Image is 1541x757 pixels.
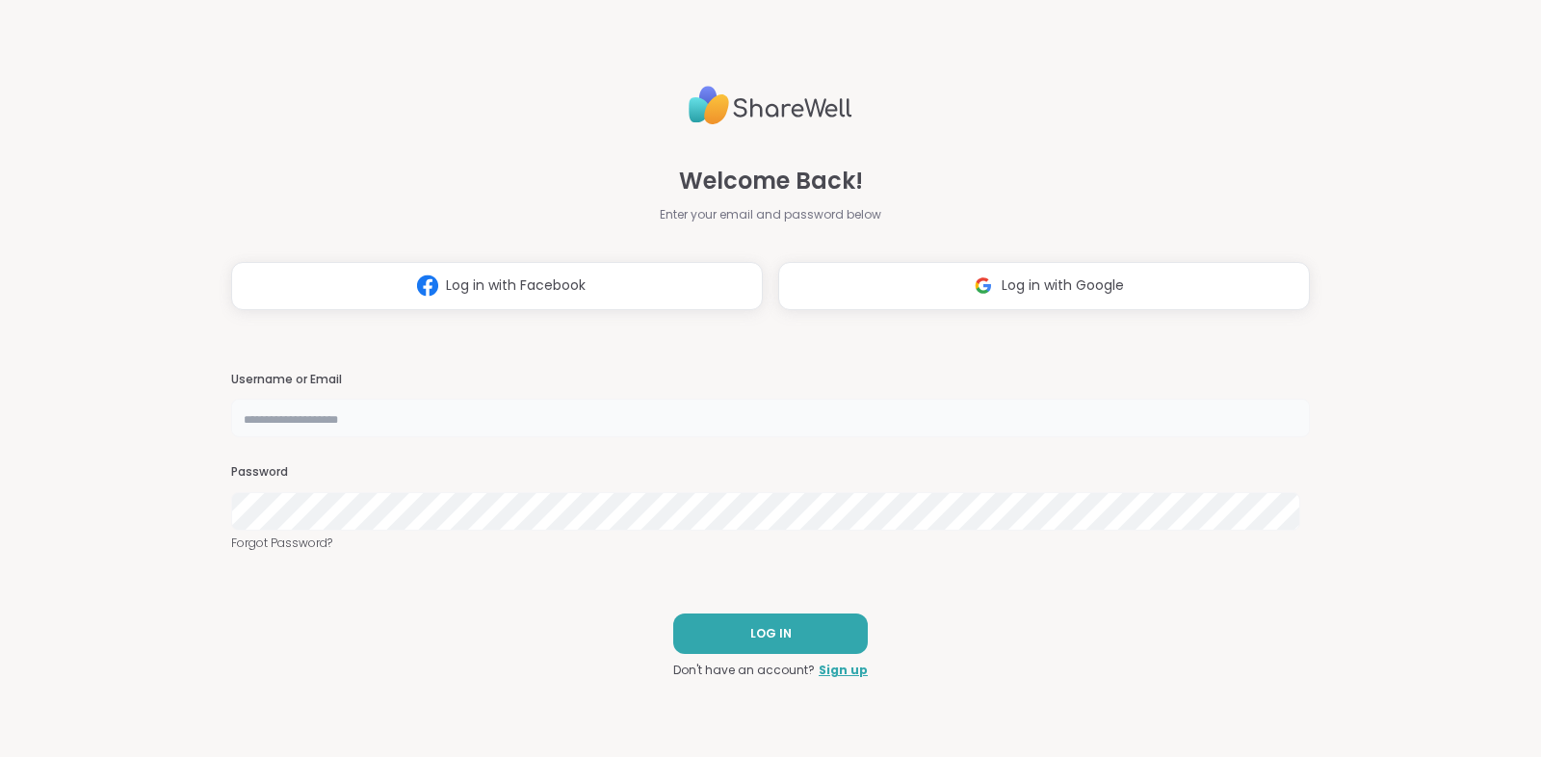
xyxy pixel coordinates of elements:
button: LOG IN [673,613,868,654]
span: Enter your email and password below [660,206,881,223]
span: Log in with Google [1002,275,1124,296]
a: Forgot Password? [231,535,1310,552]
h3: Username or Email [231,372,1310,388]
span: LOG IN [750,625,792,642]
img: ShareWell Logo [689,78,852,133]
button: Log in with Facebook [231,262,763,310]
img: ShareWell Logomark [409,268,446,303]
a: Sign up [819,662,868,679]
h3: Password [231,464,1310,481]
span: Don't have an account? [673,662,815,679]
img: ShareWell Logomark [965,268,1002,303]
span: Welcome Back! [679,164,863,198]
span: Log in with Facebook [446,275,586,296]
button: Log in with Google [778,262,1310,310]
